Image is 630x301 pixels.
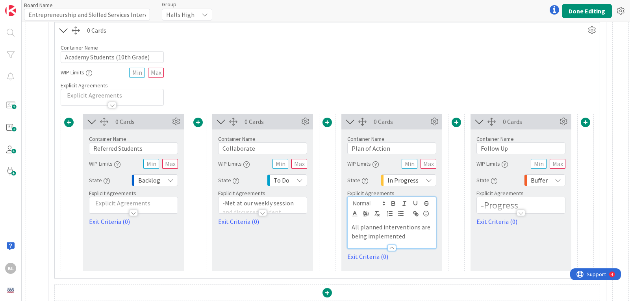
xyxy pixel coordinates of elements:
div: 0 Cards [374,117,428,126]
span: Explicit Agreements [218,190,265,197]
div: WIP Limits [61,65,92,79]
input: Add container name... [476,142,565,154]
span: Halls High [166,9,195,20]
span: Support [17,1,36,11]
span: -Progress monitored and adjusted [481,199,542,238]
input: Min [402,159,417,169]
div: State [218,173,239,187]
input: Add container name... [61,51,164,63]
span: Explicit Agreements [476,190,524,197]
div: 4 [41,3,43,9]
input: Min [143,159,159,169]
label: Container Name [476,135,514,142]
img: Visit kanbanzone.com [5,5,16,16]
input: Min [129,68,145,78]
span: Explicit Agreements [89,190,136,197]
input: Add container name... [347,142,436,154]
input: Max [421,159,436,169]
button: Done Editing [562,4,612,18]
span: Explicit Agreements [347,190,395,197]
a: Exit Criteria (0) [218,217,307,226]
input: Max [148,68,164,78]
span: Explicit Agreements [61,82,108,89]
input: Max [291,159,307,169]
div: WIP Limits [476,157,508,171]
p: All planned interventions are being implemented [352,223,432,240]
input: Max [550,159,565,169]
p: -Met at our weekly session and discussed student [222,199,303,216]
div: 0 Cards [87,26,586,35]
span: To Do [274,175,289,186]
img: avatar [5,285,16,296]
a: Exit Criteria (0) [89,217,178,226]
div: 0 Cards [503,117,558,126]
label: Container Name [218,135,256,142]
label: Board Name [24,2,53,9]
a: Exit Criteria (0) [476,217,565,226]
input: Min [531,159,547,169]
input: Max [162,159,178,169]
label: Container Name [89,135,126,142]
a: Exit Criteria (0) [347,252,436,261]
div: WIP Limits [347,157,379,171]
div: State [476,173,497,187]
div: 0 Cards [245,117,299,126]
span: Buffer [531,175,548,186]
input: Min [272,159,288,169]
label: Container Name [347,135,385,142]
span: Backlog [138,175,160,186]
div: 0 Cards [115,117,170,126]
span: In Progress [387,175,419,186]
div: State [347,173,368,187]
div: WIP Limits [218,157,250,171]
div: State [89,173,110,187]
input: Add container name... [218,142,307,154]
span: Group [162,2,176,7]
label: Container Name [61,44,98,51]
div: WIP Limits [89,157,120,171]
div: BL [5,263,16,274]
input: Add container name... [89,142,178,154]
